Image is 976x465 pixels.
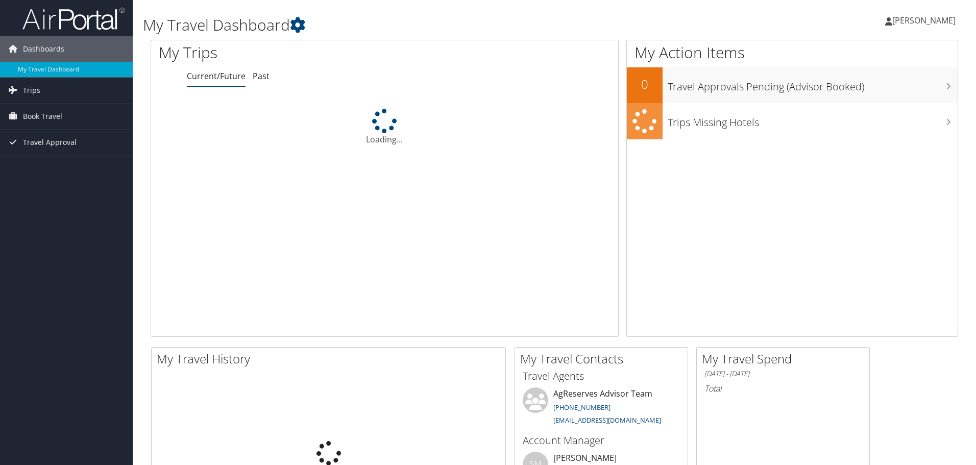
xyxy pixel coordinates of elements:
[520,350,688,368] h2: My Travel Contacts
[253,70,270,82] a: Past
[523,369,680,383] h3: Travel Agents
[668,110,958,130] h3: Trips Missing Hotels
[668,75,958,94] h3: Travel Approvals Pending (Advisor Booked)
[159,42,416,63] h1: My Trips
[885,5,966,36] a: [PERSON_NAME]
[518,387,685,429] li: AgReserves Advisor Team
[627,42,958,63] h1: My Action Items
[627,103,958,139] a: Trips Missing Hotels
[627,76,663,93] h2: 0
[143,14,692,36] h1: My Travel Dashboard
[523,433,680,448] h3: Account Manager
[151,109,618,145] div: Loading...
[704,383,862,394] h6: Total
[22,7,125,31] img: airportal-logo.png
[627,67,958,103] a: 0Travel Approvals Pending (Advisor Booked)
[704,369,862,379] h6: [DATE] - [DATE]
[187,70,246,82] a: Current/Future
[553,403,611,412] a: [PHONE_NUMBER]
[892,15,956,26] span: [PERSON_NAME]
[553,415,661,425] a: [EMAIL_ADDRESS][DOMAIN_NAME]
[23,36,64,62] span: Dashboards
[157,350,505,368] h2: My Travel History
[23,104,62,129] span: Book Travel
[23,130,77,155] span: Travel Approval
[702,350,869,368] h2: My Travel Spend
[23,78,40,103] span: Trips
